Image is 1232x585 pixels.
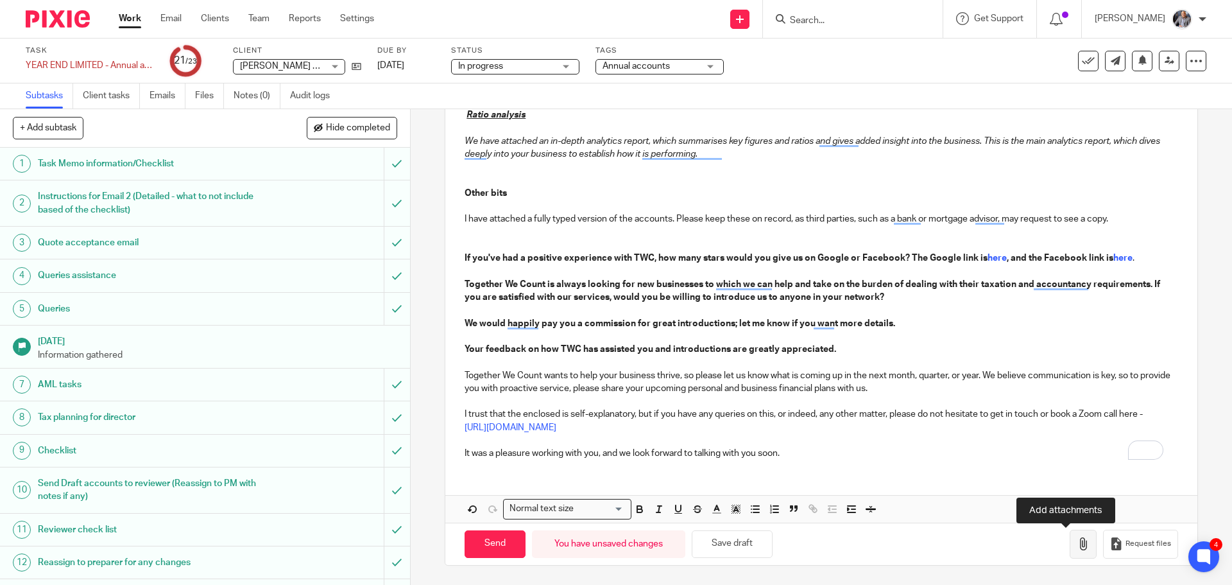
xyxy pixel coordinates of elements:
a: Emails [150,83,185,109]
div: 9 [13,442,31,460]
a: here [988,254,1007,263]
div: Search for option [503,499,631,519]
a: Files [195,83,224,109]
a: Subtasks [26,83,73,109]
div: 8 [13,408,31,426]
em: We have attached an in-depth analytics report, which summarises key figures and ratios and gives ... [465,137,1162,159]
h1: Queries assistance [38,266,260,285]
strong: If you've had a positive experience with TWC, how many stars would you give us on Google or Faceb... [465,254,988,263]
label: Due by [377,46,435,56]
div: 21 [174,53,197,68]
a: [URL][DOMAIN_NAME] [465,423,556,432]
button: Request files [1103,530,1177,559]
div: 2 [13,195,31,213]
button: Hide completed [307,117,397,139]
strong: Your feedback on how TWC has assisted you and introductions are greatly appreciated. [465,345,836,354]
a: Reports [289,12,321,25]
p: . [465,252,1177,265]
p: [PERSON_NAME] [1095,12,1165,25]
div: 5 [13,300,31,318]
input: Search [789,15,904,27]
div: 3 [13,234,31,252]
span: Hide completed [326,123,390,134]
input: Send [465,530,526,558]
h1: Send Draft accounts to reviewer (Reassign to PM with notes if any) [38,474,260,507]
h1: Queries [38,299,260,319]
div: 11 [13,521,31,539]
h1: Reviewer check list [38,520,260,539]
div: You have unsaved changes [532,530,685,558]
div: 10 [13,481,31,499]
label: Tags [595,46,724,56]
a: here [1113,254,1133,263]
span: Normal text size [506,502,576,516]
p: Information gathered [38,349,397,362]
small: /23 [185,58,197,65]
h1: Checklist [38,441,260,460]
h1: Instructions for Email 2 (Detailed - what to not include based of the checklist) [38,187,260,220]
input: Search for option [577,502,624,516]
div: 12 [13,554,31,572]
strong: Other bits [465,189,507,198]
div: 4 [1210,538,1222,551]
span: Request files [1125,539,1171,549]
h1: Quote acceptance email [38,233,260,252]
h1: [DATE] [38,332,397,348]
p: It was a pleasure working with you, and we look forward to talking with you soon. [465,447,1177,460]
div: 4 [13,267,31,285]
a: Clients [201,12,229,25]
h1: AML tasks [38,375,260,394]
button: + Add subtask [13,117,83,139]
img: -%20%20-%20studio@ingrained.co.uk%20for%20%20-20220223%20at%20101413%20-%201W1A2026.jpg [1172,9,1192,30]
a: Notes (0) [234,83,280,109]
span: [DATE] [377,61,404,70]
button: Save draft [692,530,773,558]
div: YEAR END LIMITED - Annual accounts and CT600 return (limited companies) [26,59,154,72]
div: 1 [13,155,31,173]
span: Annual accounts [603,62,670,71]
h1: Reassign to preparer for any changes [38,553,260,572]
strong: Together We Count is always looking for new businesses to which we can help and take on the burde... [465,280,1162,302]
h1: Tax planning for director [38,408,260,427]
span: Get Support [974,14,1023,23]
a: Client tasks [83,83,140,109]
h1: Task Memo information/Checklist [38,154,260,173]
a: Team [248,12,269,25]
a: Audit logs [290,83,339,109]
a: Work [119,12,141,25]
a: Email [160,12,182,25]
label: Client [233,46,361,56]
img: Pixie [26,10,90,28]
strong: We would happily pay you a commission for great introductions; let me know if you want more details. [465,319,895,328]
u: Ratio analysis [466,110,526,119]
p: I trust that the enclosed is self-explanatory, but if you have any queries on this, or indeed, an... [465,408,1177,421]
label: Task [26,46,154,56]
label: Status [451,46,579,56]
strong: , and the Facebook link is [1007,254,1113,263]
a: Settings [340,12,374,25]
span: In progress [458,62,503,71]
div: 7 [13,376,31,394]
span: [PERSON_NAME] Garden Care Limited [240,62,395,71]
p: Together We Count wants to help your business thrive, so please let us know what is coming up in ... [465,369,1177,396]
p: I have attached a fully typed version of the accounts. Please keep these on record, as third part... [465,213,1177,225]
